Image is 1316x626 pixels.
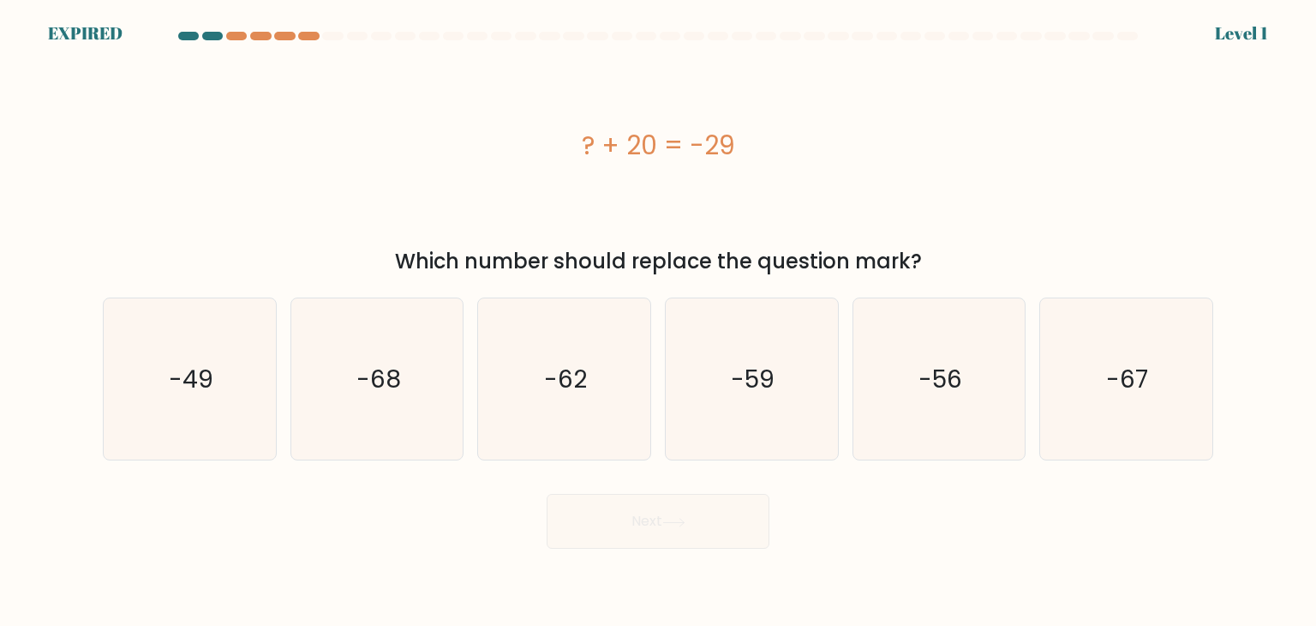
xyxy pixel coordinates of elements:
[1215,21,1268,46] div: Level 1
[48,21,123,46] div: EXPIRED
[545,362,588,396] text: -62
[356,362,401,396] text: -68
[169,362,213,396] text: -49
[918,362,962,396] text: -56
[113,246,1203,277] div: Which number should replace the question mark?
[732,362,775,396] text: -59
[1107,362,1149,396] text: -67
[103,126,1213,165] div: ? + 20 = -29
